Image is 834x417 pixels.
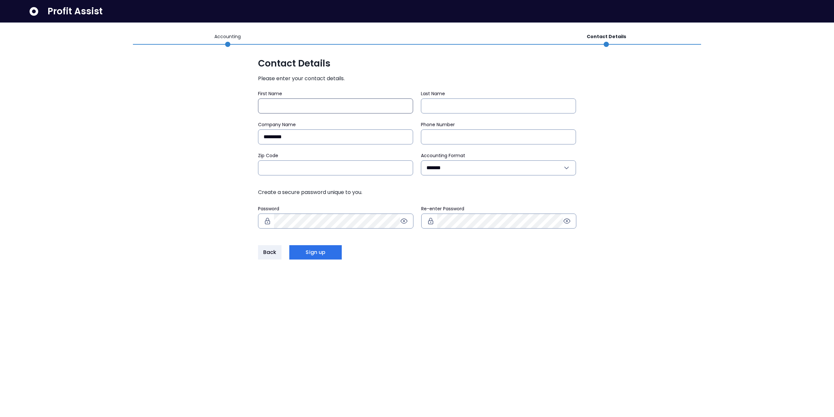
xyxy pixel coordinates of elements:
span: Contact Details [258,58,576,69]
span: First Name [258,90,282,97]
p: Contact Details [587,33,626,40]
span: Zip Code [258,152,278,159]
span: Company Name [258,121,296,128]
span: Password [258,205,279,212]
span: Sign up [306,248,325,256]
span: Create a secure password unique to you. [258,188,576,196]
span: Profit Assist [48,6,103,17]
span: Phone Number [421,121,455,128]
span: Accounting Format [421,152,465,159]
span: Re-enter Password [421,205,464,212]
span: Please enter your contact details. [258,75,576,82]
span: Last Name [421,90,445,97]
span: Back [263,248,276,256]
button: Back [258,245,281,260]
button: Sign up [289,245,342,260]
p: Accounting [214,33,241,40]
